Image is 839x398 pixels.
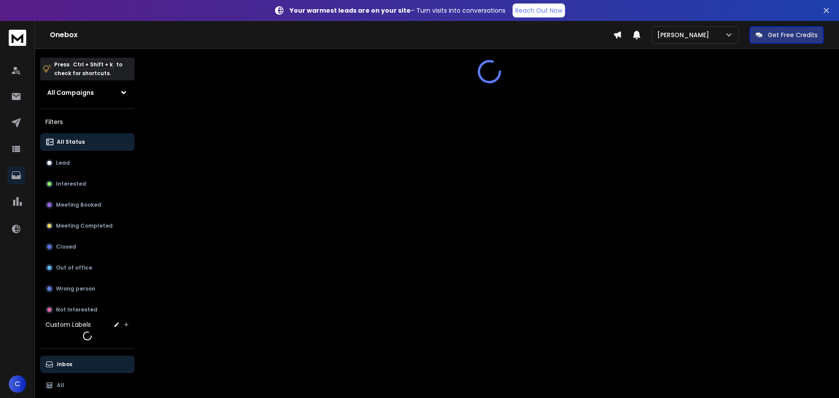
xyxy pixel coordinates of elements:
p: Not Interested [56,306,97,313]
button: Closed [40,238,135,256]
p: Get Free Credits [768,31,818,39]
strong: Your warmest leads are on your site [290,6,411,15]
button: Lead [40,154,135,172]
h1: Onebox [50,30,613,40]
span: Ctrl + Shift + k [72,59,114,69]
h1: All Campaigns [47,88,94,97]
h3: Filters [40,116,135,128]
p: Meeting Booked [56,201,101,208]
button: Meeting Completed [40,217,135,235]
p: Interested [56,180,86,187]
button: All Campaigns [40,84,135,101]
p: Out of office [56,264,92,271]
button: All [40,377,135,394]
p: Reach Out Now [515,6,562,15]
p: Press to check for shortcuts. [54,60,122,78]
button: Out of office [40,259,135,277]
p: Lead [56,159,70,166]
button: C [9,375,26,393]
h3: Custom Labels [45,320,91,329]
button: Interested [40,175,135,193]
button: Inbox [40,356,135,373]
p: Closed [56,243,76,250]
a: Reach Out Now [513,3,565,17]
p: Wrong person [56,285,95,292]
button: Meeting Booked [40,196,135,214]
p: [PERSON_NAME] [657,31,713,39]
button: All Status [40,133,135,151]
p: Inbox [57,361,72,368]
button: Wrong person [40,280,135,298]
button: Not Interested [40,301,135,318]
p: All Status [57,138,85,145]
button: Get Free Credits [749,26,824,44]
p: – Turn visits into conversations [290,6,506,15]
img: logo [9,30,26,46]
p: All [57,382,64,389]
p: Meeting Completed [56,222,113,229]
